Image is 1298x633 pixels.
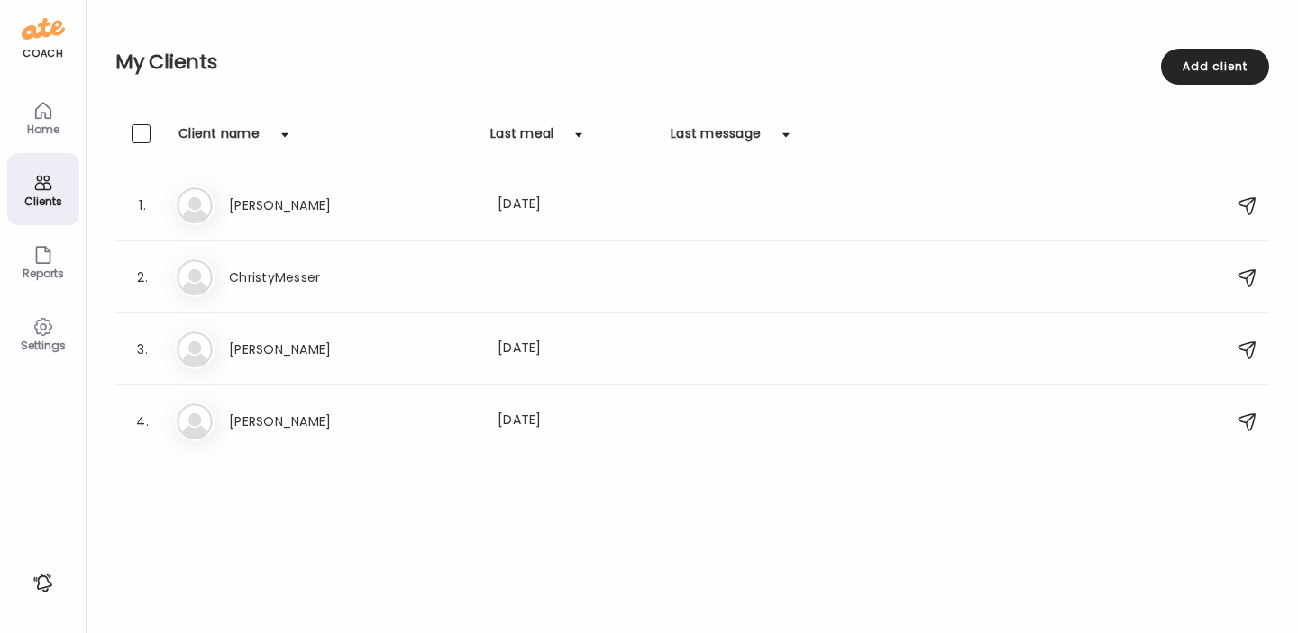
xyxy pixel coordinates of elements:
[23,46,63,61] div: coach
[229,339,388,360] h3: [PERSON_NAME]
[11,339,76,351] div: Settings
[671,124,761,153] div: Last message
[132,411,153,432] div: 4.
[498,194,656,216] div: [DATE]
[22,14,65,43] img: ate
[229,267,388,288] h3: ChristyMesser
[11,123,76,135] div: Home
[490,124,553,153] div: Last meal
[132,339,153,360] div: 3.
[11,267,76,279] div: Reports
[178,124,260,153] div: Client name
[115,49,1269,76] h2: My Clients
[11,195,76,207] div: Clients
[1161,49,1269,85] div: Add client
[229,411,388,432] h3: [PERSON_NAME]
[498,339,656,360] div: [DATE]
[229,194,388,216] h3: [PERSON_NAME]
[132,267,153,288] div: 2.
[132,194,153,216] div: 1.
[498,411,656,432] div: [DATE]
